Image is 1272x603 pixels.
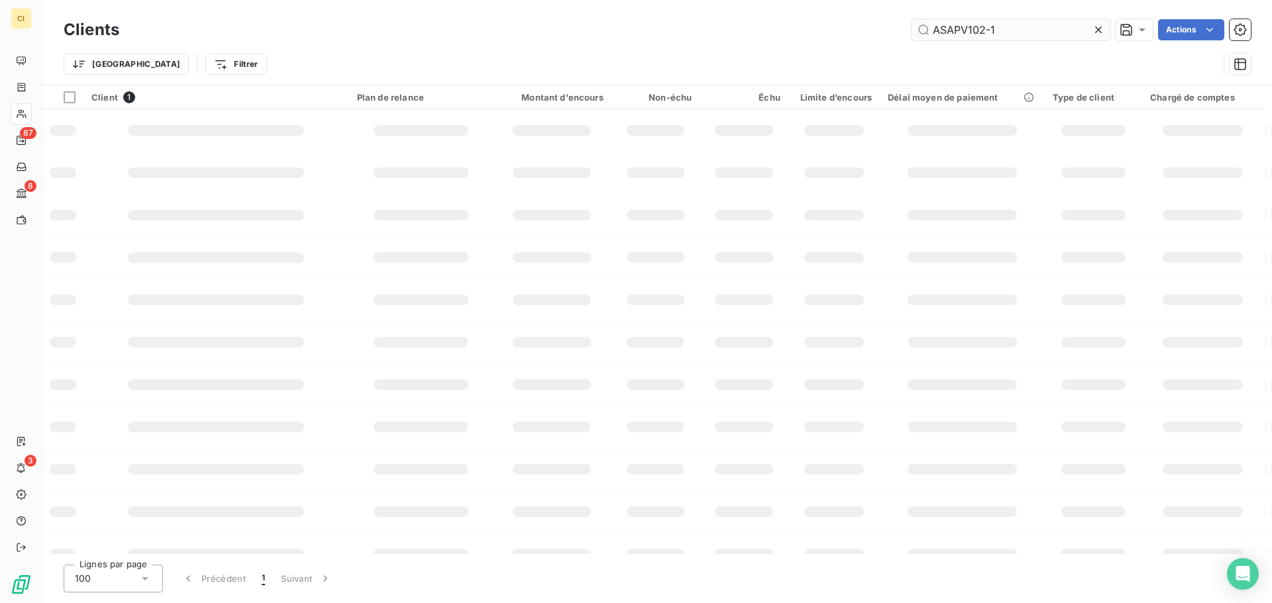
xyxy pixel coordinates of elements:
[25,180,36,192] span: 8
[1158,19,1224,40] button: Actions
[912,19,1110,40] input: Rechercher
[1150,92,1255,103] div: Chargé de comptes
[1227,558,1259,590] div: Open Intercom Messenger
[357,92,485,103] div: Plan de relance
[262,572,265,585] span: 1
[123,91,135,103] span: 1
[91,92,118,103] span: Client
[11,8,32,29] div: CI
[75,572,91,585] span: 100
[796,92,872,103] div: Limite d’encours
[888,92,1037,103] div: Délai moyen de paiement
[64,18,119,42] h3: Clients
[205,54,266,75] button: Filtrer
[11,574,32,595] img: Logo LeanPay
[708,92,780,103] div: Échu
[254,565,273,592] button: 1
[64,54,189,75] button: [GEOGRAPHIC_DATA]
[174,565,254,592] button: Précédent
[501,92,604,103] div: Montant d'encours
[1053,92,1134,103] div: Type de client
[25,455,36,467] span: 3
[20,127,36,139] span: 87
[273,565,340,592] button: Suivant
[619,92,692,103] div: Non-échu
